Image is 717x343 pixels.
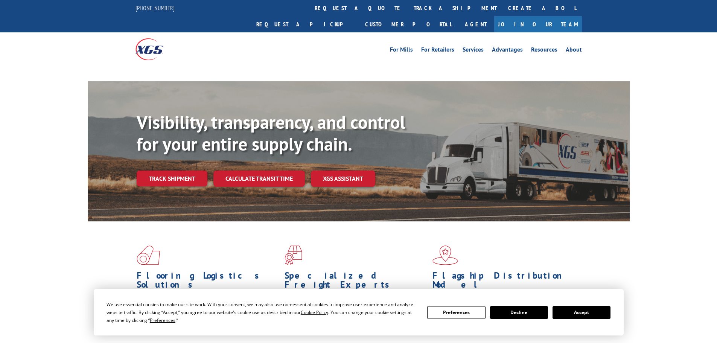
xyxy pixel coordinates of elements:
[494,16,582,32] a: Join Our Team
[213,171,305,187] a: Calculate transit time
[531,47,557,55] a: Resources
[107,300,418,324] div: We use essential cookies to make our site work. With your consent, we may also use non-essential ...
[135,4,175,12] a: [PHONE_NUMBER]
[137,171,207,186] a: Track shipment
[150,317,175,323] span: Preferences
[421,47,454,55] a: For Retailers
[490,306,548,319] button: Decline
[285,245,302,265] img: xgs-icon-focused-on-flooring-red
[427,306,485,319] button: Preferences
[285,271,427,293] h1: Specialized Freight Experts
[492,47,523,55] a: Advantages
[137,245,160,265] img: xgs-icon-total-supply-chain-intelligence-red
[553,306,610,319] button: Accept
[251,16,359,32] a: Request a pickup
[457,16,494,32] a: Agent
[137,110,405,155] b: Visibility, transparency, and control for your entire supply chain.
[432,271,575,293] h1: Flagship Distribution Model
[301,309,328,316] span: Cookie Policy
[566,47,582,55] a: About
[311,171,375,187] a: XGS ASSISTANT
[94,289,624,335] div: Cookie Consent Prompt
[137,271,279,293] h1: Flooring Logistics Solutions
[359,16,457,32] a: Customer Portal
[463,47,484,55] a: Services
[432,245,458,265] img: xgs-icon-flagship-distribution-model-red
[390,47,413,55] a: For Mills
